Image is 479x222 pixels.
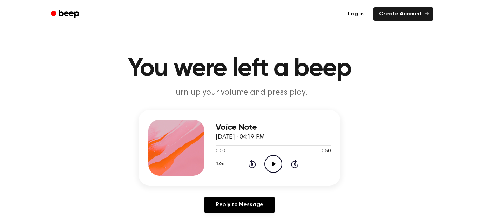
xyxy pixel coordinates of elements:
[373,7,433,21] a: Create Account
[216,148,225,155] span: 0:00
[204,197,275,213] a: Reply to Message
[216,158,227,170] button: 1.0x
[216,123,331,132] h3: Voice Note
[105,87,374,99] p: Turn up your volume and press play.
[342,7,369,21] a: Log in
[216,134,265,140] span: [DATE] · 04:19 PM
[322,148,331,155] span: 0:50
[60,56,419,81] h1: You were left a beep
[46,7,86,21] a: Beep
